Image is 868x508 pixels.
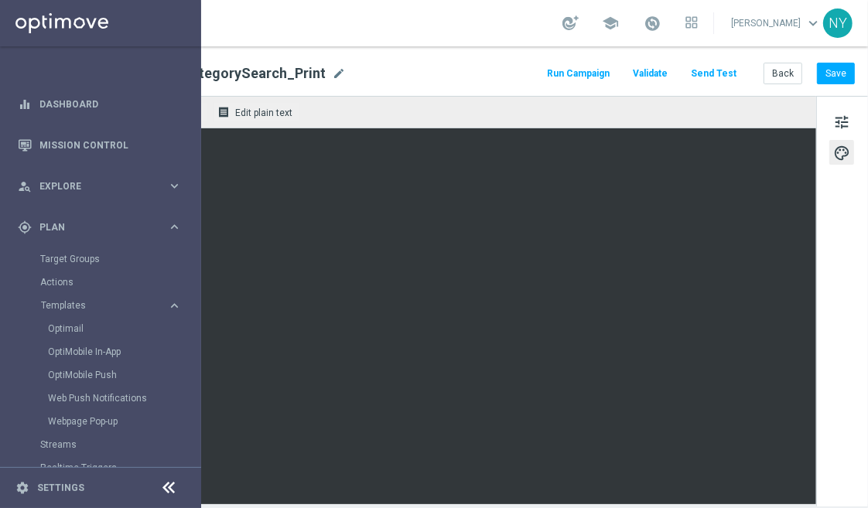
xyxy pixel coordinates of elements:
i: keyboard_arrow_right [167,179,182,193]
div: Dashboard [18,84,182,124]
i: keyboard_arrow_right [167,298,182,313]
a: Mission Control [39,124,182,165]
i: equalizer [18,97,32,111]
span: tune [833,112,850,132]
span: Validate [633,68,668,79]
span: Edit plain text [235,107,292,118]
div: Web Push Notifications [48,387,200,410]
div: Templates [41,301,167,310]
div: NY [823,9,853,38]
span: Plan [39,223,167,232]
span: mode_edit [332,66,346,80]
a: Streams [40,438,161,451]
button: Save [817,63,855,84]
button: equalizer Dashboard [17,98,183,111]
button: Templates keyboard_arrow_right [40,299,183,312]
a: Actions [40,276,161,288]
div: Realtime Triggers [40,456,200,479]
button: gps_fixed Plan keyboard_arrow_right [17,221,183,234]
div: OptiMobile In-App [48,340,200,363]
button: tune [829,109,854,134]
i: settings [15,481,29,495]
a: Optimail [48,322,161,335]
a: OptiMobile Push [48,369,161,381]
i: gps_fixed [18,220,32,234]
a: Web Push Notifications [48,392,161,404]
span: Explore [39,182,167,191]
button: Mission Control [17,139,183,152]
button: Run Campaign [545,63,612,84]
a: [PERSON_NAME]keyboard_arrow_down [730,12,823,35]
span: keyboard_arrow_down [805,15,822,32]
span: palette [833,143,850,163]
div: OptiMobile Push [48,363,200,387]
i: keyboard_arrow_right [167,220,182,234]
a: Webpage Pop-up [48,415,161,428]
a: Settings [37,483,84,493]
span: school [602,15,619,32]
div: Actions [40,271,200,294]
button: Validate [630,63,670,84]
button: receipt Edit plain text [214,102,299,122]
a: Dashboard [39,84,182,124]
div: Explore [18,179,167,193]
div: Streams [40,433,200,456]
button: Back [764,63,802,84]
a: OptiMobile In-App [48,346,161,358]
i: receipt [217,106,230,118]
button: Send Test [689,63,739,84]
button: palette [829,140,854,165]
div: Templates [40,294,200,433]
a: Realtime Triggers [40,462,161,474]
div: Mission Control [18,124,182,165]
div: Webpage Pop-up [48,410,200,433]
span: Templates [41,301,152,310]
div: Plan [18,220,167,234]
a: Target Groups [40,253,161,265]
div: Target Groups [40,247,200,271]
span: V-ER_Omni_CategorySearch_Print [102,64,326,83]
button: person_search Explore keyboard_arrow_right [17,180,183,193]
div: Optimail [48,317,200,340]
i: person_search [18,179,32,193]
